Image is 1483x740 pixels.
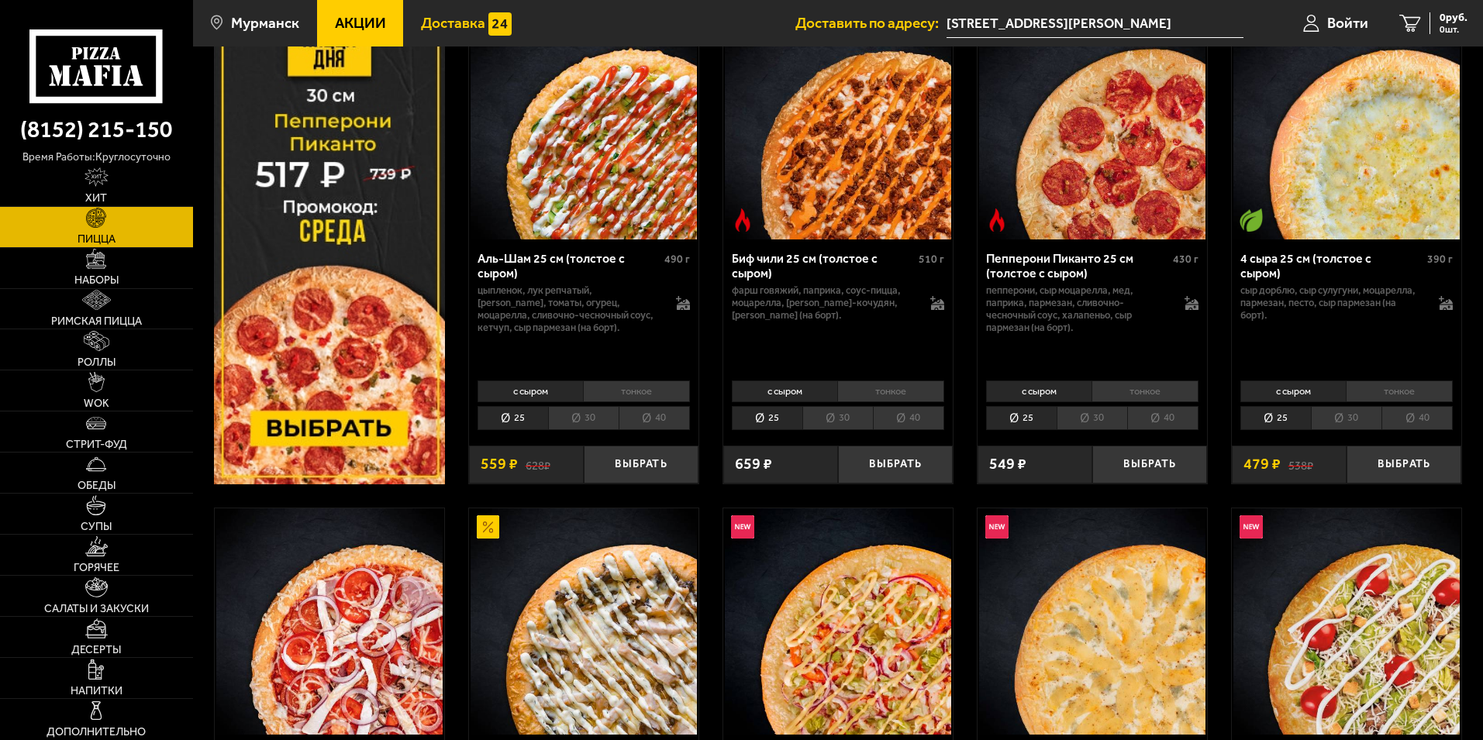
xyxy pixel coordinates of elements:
[1233,13,1460,239] img: 4 сыра 25 см (толстое с сыром)
[1240,515,1263,539] img: Новинка
[1240,406,1311,430] li: 25
[583,380,690,402] li: тонкое
[1288,456,1313,472] s: 538 ₽
[471,508,697,735] img: Грибная с цыплёнком и сулугуни 25 см (толстое с сыром)
[1173,253,1198,266] span: 430 г
[1232,508,1461,735] a: НовинкаЦезарь 25 см (толстое с сыром)
[51,316,142,327] span: Римская пицца
[1381,406,1453,430] li: 40
[947,9,1243,38] input: Ваш адрес доставки
[85,193,107,204] span: Хит
[488,12,512,36] img: 15daf4d41897b9f0e9f617042186c801.svg
[1240,284,1423,322] p: сыр дорблю, сыр сулугуни, моцарелла, пармезан, песто, сыр пармезан (на борт).
[421,15,485,30] span: Доставка
[1233,508,1460,735] img: Цезарь 25 см (толстое с сыром)
[986,251,1169,281] div: Пепперони Пиканто 25 см (толстое с сыром)
[1232,13,1461,239] a: АкционныйВегетарианское блюдо4 сыра 25 см (толстое с сыром)
[526,456,550,472] s: 628 ₽
[725,508,951,735] img: Чикен Фреш 25 см (толстое с сыром)
[732,251,915,281] div: Биф чили 25 см (толстое с сыром)
[795,15,947,30] span: Доставить по адресу:
[47,727,146,738] span: Дополнительно
[584,446,698,484] button: Выбрать
[74,563,119,573] span: Горячее
[723,508,953,735] a: НовинкаЧикен Фреш 25 см (толстое с сыром)
[66,439,127,450] span: Стрит-фуд
[1440,25,1467,34] span: 0 шт.
[1440,12,1467,23] span: 0 руб.
[78,357,116,368] span: Роллы
[478,380,584,402] li: с сыром
[84,398,109,409] span: WOK
[71,686,122,697] span: Напитки
[619,406,690,430] li: 40
[71,645,121,656] span: Десерты
[1092,446,1207,484] button: Выбрать
[985,515,1009,539] img: Новинка
[478,406,548,430] li: 25
[731,208,754,232] img: Острое блюдо
[477,515,500,539] img: Акционный
[989,456,1026,472] span: 549 ₽
[986,284,1169,334] p: пепперони, сыр Моцарелла, мед, паприка, пармезан, сливочно-чесночный соус, халапеньо, сыр пармеза...
[986,380,1092,402] li: с сыром
[1346,380,1453,402] li: тонкое
[1243,456,1281,472] span: 479 ₽
[481,456,518,472] span: 559 ₽
[1127,406,1198,430] li: 40
[986,406,1057,430] li: 25
[978,13,1207,239] a: Острое блюдоПепперони Пиканто 25 см (толстое с сыром)
[732,284,915,322] p: фарш говяжий, паприка, соус-пицца, моцарелла, [PERSON_NAME]-кочудян, [PERSON_NAME] (на борт).
[979,508,1205,735] img: Груша горгондзола 25 см (толстое с сыром)
[837,380,944,402] li: тонкое
[548,406,619,430] li: 30
[919,253,944,266] span: 510 г
[1240,380,1347,402] li: с сыром
[723,13,953,239] a: НовинкаОстрое блюдоБиф чили 25 см (толстое с сыром)
[802,406,873,430] li: 30
[44,604,149,614] span: Салаты и закуски
[469,13,698,239] a: АкционныйАль-Шам 25 см (толстое с сыром)
[1240,251,1423,281] div: 4 сыра 25 см (толстое с сыром)
[215,508,444,735] a: Петровская 25 см (толстое с сыром)
[1347,446,1461,484] button: Выбрать
[732,380,838,402] li: с сыром
[838,446,953,484] button: Выбрать
[74,275,119,286] span: Наборы
[478,251,660,281] div: Аль-Шам 25 см (толстое с сыром)
[732,406,802,430] li: 25
[1240,208,1263,232] img: Вегетарианское блюдо
[469,508,698,735] a: АкционныйГрибная с цыплёнком и сулугуни 25 см (толстое с сыром)
[873,406,944,430] li: 40
[1092,380,1198,402] li: тонкое
[335,15,386,30] span: Акции
[978,508,1207,735] a: НовинкаГруша горгондзола 25 см (толстое с сыром)
[1057,406,1127,430] li: 30
[478,284,660,334] p: цыпленок, лук репчатый, [PERSON_NAME], томаты, огурец, моцарелла, сливочно-чесночный соус, кетчуп...
[979,13,1205,239] img: Пепперони Пиканто 25 см (толстое с сыром)
[725,13,951,239] img: Биф чили 25 см (толстое с сыром)
[1311,406,1381,430] li: 30
[81,521,112,532] span: Супы
[1327,15,1368,30] span: Войти
[78,480,116,491] span: Обеды
[664,253,690,266] span: 490 г
[1427,253,1453,266] span: 390 г
[735,456,772,472] span: 659 ₽
[471,13,697,239] img: Аль-Шам 25 см (толстое с сыром)
[78,234,116,245] span: Пицца
[731,515,754,539] img: Новинка
[231,15,299,30] span: Мурманск
[216,508,443,735] img: Петровская 25 см (толстое с сыром)
[985,208,1009,232] img: Острое блюдо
